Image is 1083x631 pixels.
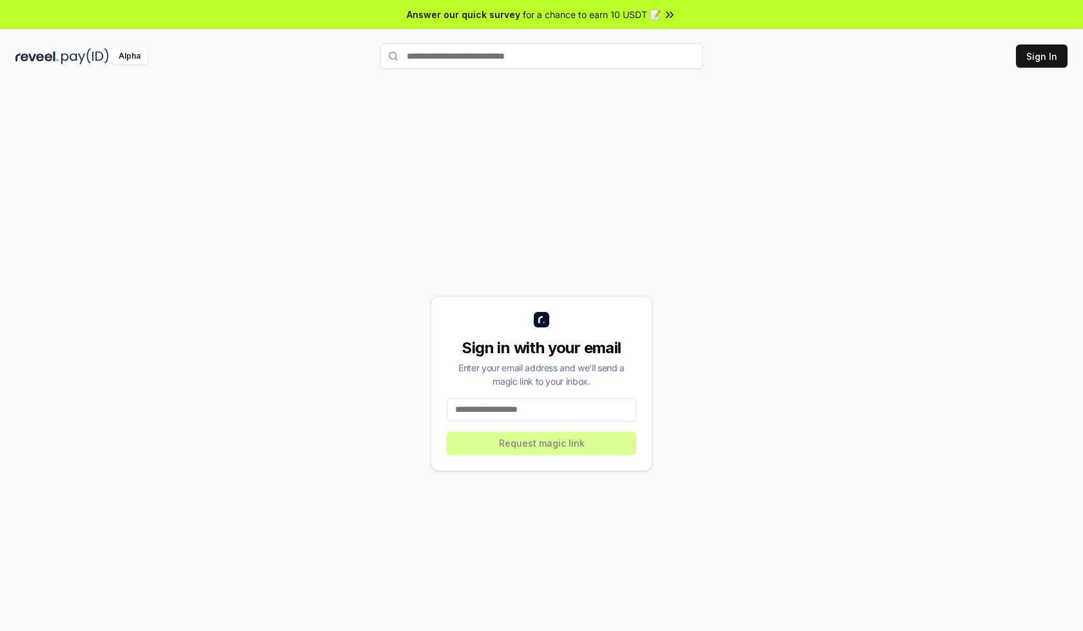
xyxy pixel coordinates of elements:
[447,338,636,358] div: Sign in with your email
[523,8,661,21] span: for a chance to earn 10 USDT 📝
[61,48,109,64] img: pay_id
[112,48,148,64] div: Alpha
[1016,44,1068,68] button: Sign In
[407,8,520,21] span: Answer our quick survey
[447,361,636,388] div: Enter your email address and we’ll send a magic link to your inbox.
[534,312,549,327] img: logo_small
[15,48,59,64] img: reveel_dark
